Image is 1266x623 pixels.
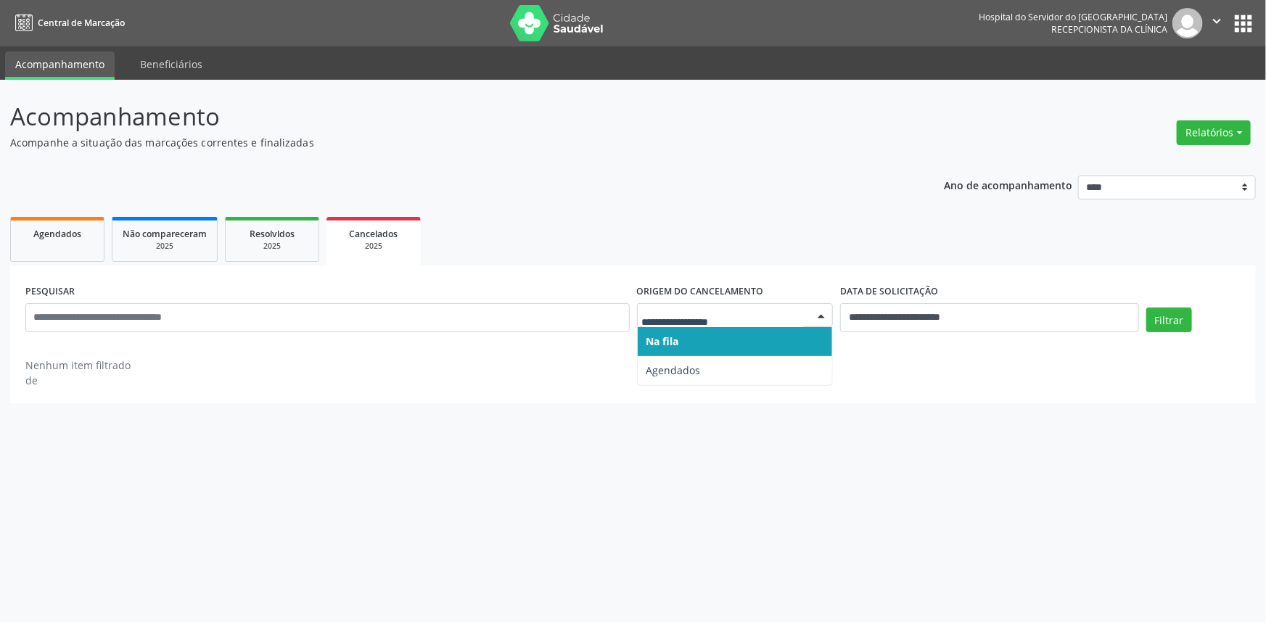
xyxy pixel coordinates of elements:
button: Filtrar [1146,308,1192,332]
button: Relatórios [1177,120,1251,145]
div: Hospital do Servidor do [GEOGRAPHIC_DATA] [979,11,1167,23]
div: de [25,373,131,388]
p: Acompanhamento [10,99,882,135]
i:  [1209,13,1225,29]
span: Agendados [33,228,81,240]
a: Acompanhamento [5,51,115,80]
label: DATA DE SOLICITAÇÃO [840,281,938,303]
span: Não compareceram [123,228,207,240]
span: Central de Marcação [38,17,125,29]
img: img [1172,8,1203,38]
button: apps [1230,11,1256,36]
span: Recepcionista da clínica [1051,23,1167,36]
label: Origem do cancelamento [637,281,764,303]
span: Resolvidos [250,228,295,240]
a: Beneficiários [130,51,213,77]
label: PESQUISAR [25,281,75,303]
span: Na fila [646,334,679,348]
div: 2025 [337,241,411,252]
span: Agendados [646,363,701,377]
a: Central de Marcação [10,11,125,35]
p: Ano de acompanhamento [945,176,1073,194]
p: Acompanhe a situação das marcações correntes e finalizadas [10,135,882,150]
div: 2025 [236,241,308,252]
button:  [1203,8,1230,38]
div: Nenhum item filtrado [25,358,131,373]
div: 2025 [123,241,207,252]
span: Cancelados [350,228,398,240]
